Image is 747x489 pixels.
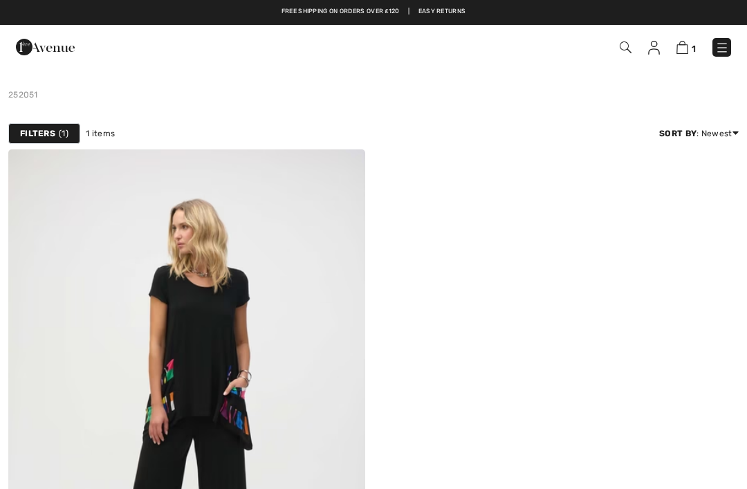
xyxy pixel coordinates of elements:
img: My Info [648,41,660,55]
strong: Sort By [659,129,697,138]
img: Search [620,41,631,53]
strong: Filters [20,127,55,140]
span: 1 [692,44,696,54]
span: | [408,7,409,17]
a: 252051 [8,90,38,100]
span: 1 [59,127,68,140]
a: Free shipping on orders over ₤120 [282,7,400,17]
span: 1 items [86,127,115,140]
a: 1 [676,39,696,55]
img: 1ère Avenue [16,33,75,61]
a: 1ère Avenue [16,39,75,53]
img: Menu [715,41,729,55]
a: Easy Returns [418,7,466,17]
div: : Newest [659,127,739,140]
img: Shopping Bag [676,41,688,54]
